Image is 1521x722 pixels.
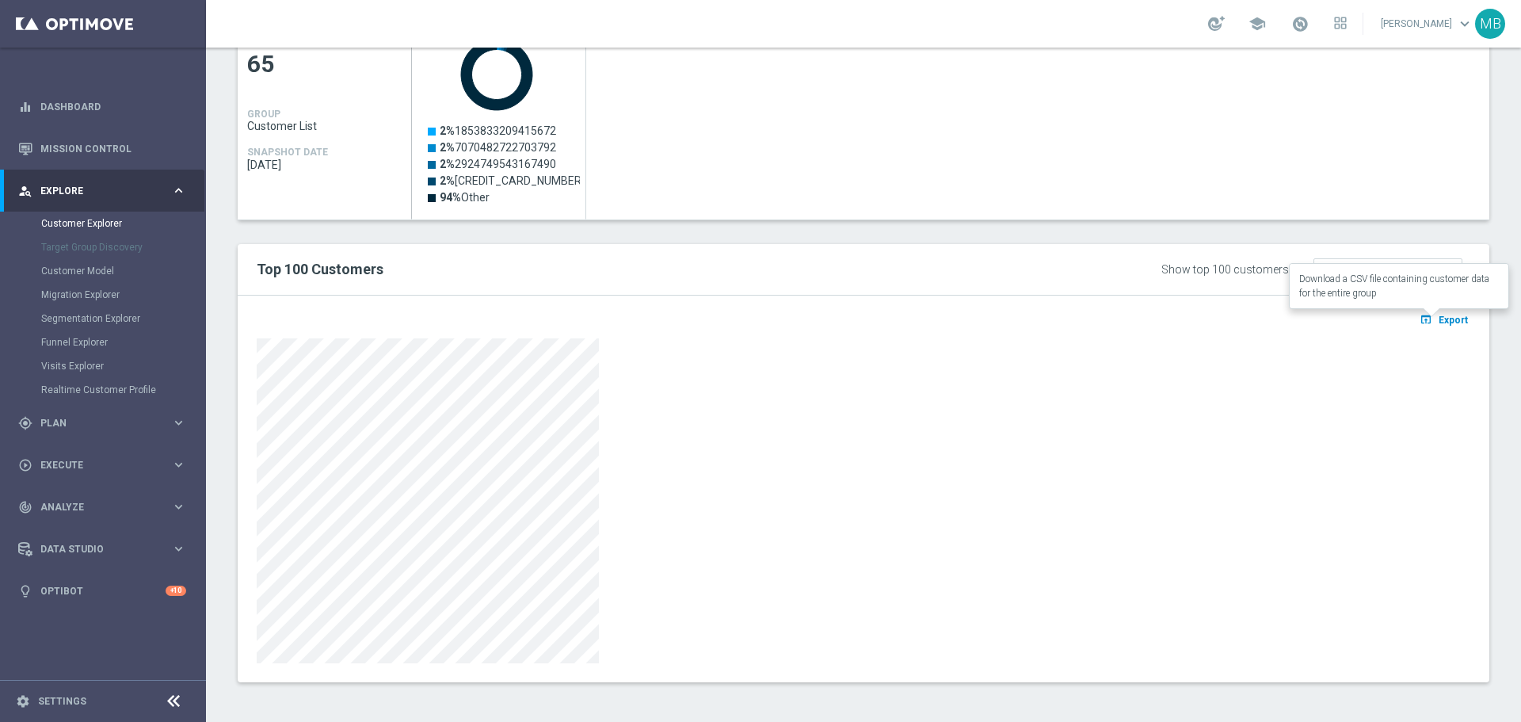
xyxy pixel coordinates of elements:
[17,185,187,197] button: person_search Explore keyboard_arrow_right
[17,417,187,430] button: gps_fixed Plan keyboard_arrow_right
[40,128,186,170] a: Mission Control
[18,100,32,114] i: equalizer
[1439,315,1468,326] span: Export
[257,260,955,279] h2: Top 100 Customers
[18,542,171,556] div: Data Studio
[171,541,186,556] i: keyboard_arrow_right
[440,191,461,204] tspan: 94%
[18,570,186,612] div: Optibot
[41,259,204,283] div: Customer Model
[40,186,171,196] span: Explore
[238,25,412,220] div: Press SPACE to select this row.
[171,457,186,472] i: keyboard_arrow_right
[41,217,165,230] a: Customer Explorer
[40,418,171,428] span: Plan
[18,458,171,472] div: Execute
[41,235,204,259] div: Target Group Discovery
[1456,15,1473,32] span: keyboard_arrow_down
[440,141,455,154] tspan: 2%
[440,158,455,170] tspan: 2%
[18,500,171,514] div: Analyze
[17,585,187,598] button: lightbulb Optibot +10
[1420,313,1436,326] i: open_in_browser
[247,49,402,80] span: 65
[18,500,32,514] i: track_changes
[16,694,30,709] i: settings
[40,460,171,470] span: Execute
[41,384,165,396] a: Realtime Customer Profile
[18,86,186,128] div: Dashboard
[38,697,86,706] a: Settings
[247,159,402,171] span: 2025-09-16
[41,312,165,325] a: Segmentation Explorer
[41,212,204,235] div: Customer Explorer
[247,120,402,132] span: Customer List
[41,378,204,402] div: Realtime Customer Profile
[247,109,280,120] h4: GROUP
[41,336,165,349] a: Funnel Explorer
[247,147,328,158] h4: SNAPSHOT DATE
[18,584,32,598] i: lightbulb
[17,143,187,155] button: Mission Control
[41,265,165,277] a: Customer Model
[1379,12,1475,36] a: [PERSON_NAME]keyboard_arrow_down
[41,307,204,330] div: Segmentation Explorer
[41,360,165,372] a: Visits Explorer
[41,288,165,301] a: Migration Explorer
[1161,263,1303,277] div: Show top 100 customers by
[166,586,186,596] div: +10
[18,458,32,472] i: play_circle_outline
[440,174,585,187] text: [CREDIT_CARD_NUMBER]
[440,124,556,137] text: 1853833209415672
[41,283,204,307] div: Migration Explorer
[17,101,187,113] button: equalizer Dashboard
[18,184,32,198] i: person_search
[171,499,186,514] i: keyboard_arrow_right
[412,25,586,220] div: Press SPACE to select this row.
[440,124,455,137] tspan: 2%
[40,502,171,512] span: Analyze
[18,128,186,170] div: Mission Control
[17,501,187,514] button: track_changes Analyze keyboard_arrow_right
[40,544,171,554] span: Data Studio
[440,174,455,187] tspan: 2%
[40,86,186,128] a: Dashboard
[1248,15,1266,32] span: school
[171,183,186,198] i: keyboard_arrow_right
[40,570,166,612] a: Optibot
[41,330,204,354] div: Funnel Explorer
[41,354,204,378] div: Visits Explorer
[1475,9,1505,39] div: MB
[440,141,556,154] text: 7070482722703792
[18,416,32,430] i: gps_fixed
[18,184,171,198] div: Explore
[440,158,556,170] text: 2924749543167490
[18,416,171,430] div: Plan
[17,543,187,556] button: Data Studio keyboard_arrow_right
[1417,309,1470,330] button: open_in_browser Export
[440,191,490,204] text: Other
[17,459,187,472] button: play_circle_outline Execute keyboard_arrow_right
[171,415,186,430] i: keyboard_arrow_right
